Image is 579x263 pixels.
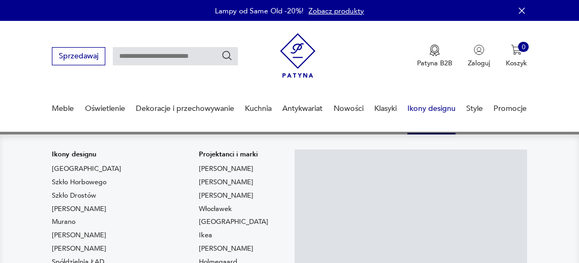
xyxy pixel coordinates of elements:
a: [PERSON_NAME] [52,244,106,253]
p: Ikony designu [52,149,170,159]
button: Patyna B2B [417,44,452,68]
a: Ikea [199,230,212,240]
img: Ikonka użytkownika [474,44,484,55]
a: Ikona medaluPatyna B2B [417,44,452,68]
div: 0 [518,42,529,52]
a: Oświetlenie [85,90,125,127]
p: Zaloguj [468,58,490,68]
img: Ikona medalu [429,44,440,56]
a: Sprzedawaj [52,54,105,60]
a: [GEOGRAPHIC_DATA] [52,164,121,174]
a: Klasyki [374,90,397,127]
button: 0Koszyk [506,44,527,68]
button: Zaloguj [468,44,490,68]
p: Koszyk [506,58,527,68]
p: Patyna B2B [417,58,452,68]
a: Ikony designu [407,90,456,127]
a: Zobacz produkty [308,6,364,16]
a: Antykwariat [282,90,322,127]
button: Szukaj [221,50,233,62]
p: Lampy od Same Old -20%! [215,6,304,16]
a: [PERSON_NAME] [199,177,253,187]
a: [GEOGRAPHIC_DATA] [199,217,268,227]
img: Ikona koszyka [511,44,522,55]
a: Murano [52,217,75,227]
button: Sprzedawaj [52,47,105,65]
a: Włocławek [199,204,232,214]
img: Patyna - sklep z meblami i dekoracjami vintage [280,29,316,81]
a: Nowości [334,90,364,127]
a: Szkło Horbowego [52,177,106,187]
p: Projektanci i marki [199,149,268,159]
a: Szkło Drostów [52,191,96,200]
a: Kuchnia [245,90,272,127]
a: [PERSON_NAME] [199,164,253,174]
a: Promocje [493,90,527,127]
a: [PERSON_NAME] [52,204,106,214]
a: Meble [52,90,74,127]
a: Dekoracje i przechowywanie [136,90,234,127]
a: [PERSON_NAME] [199,191,253,200]
a: Style [466,90,483,127]
a: [PERSON_NAME] [52,230,106,240]
a: [PERSON_NAME] [199,244,253,253]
